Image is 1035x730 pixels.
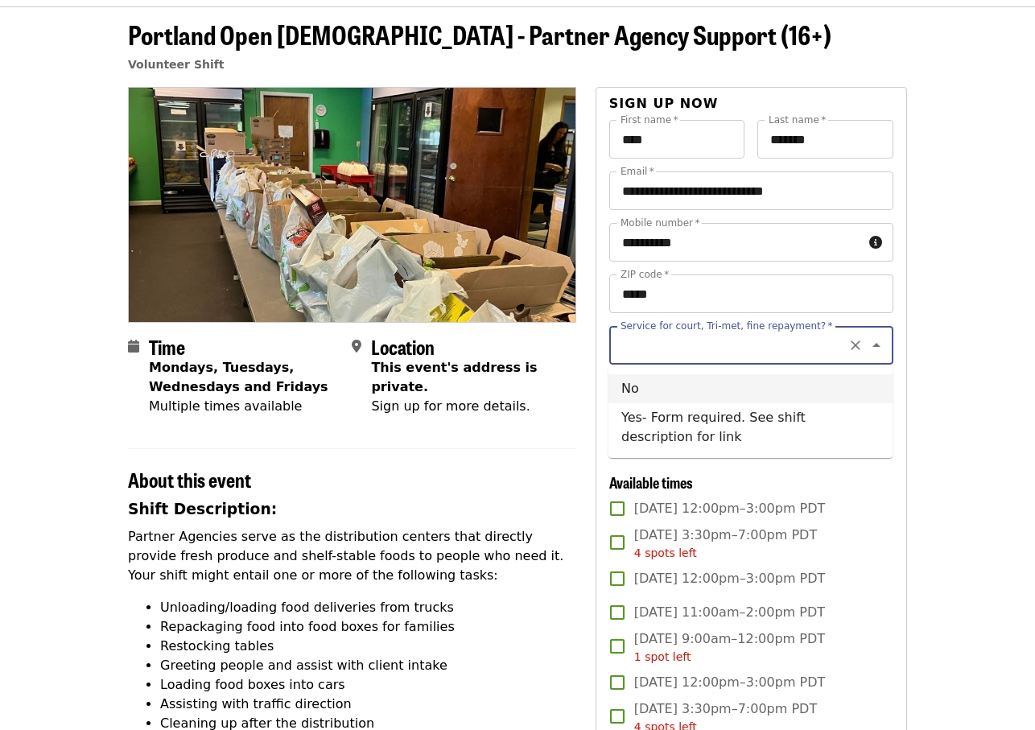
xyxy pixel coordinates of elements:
[865,334,888,357] button: Close
[371,332,435,361] span: Location
[129,88,575,321] img: Portland Open Bible - Partner Agency Support (16+) organized by Oregon Food Bank
[149,360,328,394] strong: Mondays, Tuesdays, Wednesdays and Fridays
[634,526,817,562] span: [DATE] 3:30pm–7:00pm PDT
[352,339,361,354] i: map-marker-alt icon
[634,499,826,518] span: [DATE] 12:00pm–3:00pm PDT
[621,218,699,228] label: Mobile number
[844,334,867,357] button: Clear
[634,629,825,666] span: [DATE] 9:00am–12:00pm PDT
[128,501,277,518] strong: Shift Description:
[160,656,576,675] li: Greeting people and assist with client intake
[609,171,893,210] input: Email
[609,120,745,159] input: First name
[769,115,826,125] label: Last name
[869,235,882,250] i: circle-info icon
[634,673,826,692] span: [DATE] 12:00pm–3:00pm PDT
[160,598,576,617] li: Unloading/loading food deliveries from trucks
[609,96,719,111] span: Sign up now
[128,339,139,354] i: calendar icon
[160,695,576,714] li: Assisting with traffic direction
[621,167,654,176] label: Email
[634,650,691,663] span: 1 spot left
[128,15,831,53] span: Portland Open [DEMOGRAPHIC_DATA] - Partner Agency Support (16+)
[621,321,833,331] label: Service for court, Tri-met, fine repayment?
[160,637,576,656] li: Restocking tables
[371,360,537,394] span: This event's address is private.
[634,546,697,559] span: 4 spots left
[608,374,893,403] li: No
[757,120,893,159] input: Last name
[149,397,339,416] div: Multiple times available
[128,527,576,585] p: Partner Agencies serve as the distribution centers that directly provide fresh produce and shelf-...
[609,274,893,313] input: ZIP code
[609,223,863,262] input: Mobile number
[634,603,825,622] span: [DATE] 11:00am–2:00pm PDT
[160,675,576,695] li: Loading food boxes into cars
[609,472,693,493] span: Available times
[634,569,826,588] span: [DATE] 12:00pm–3:00pm PDT
[128,465,251,493] span: About this event
[160,617,576,637] li: Repackaging food into food boxes for families
[149,332,185,361] span: Time
[371,398,530,414] span: Sign up for more details.
[621,115,678,125] label: First name
[128,58,225,71] a: Volunteer Shift
[621,270,669,279] label: ZIP code
[608,403,893,452] li: Yes- Form required. See shift description for link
